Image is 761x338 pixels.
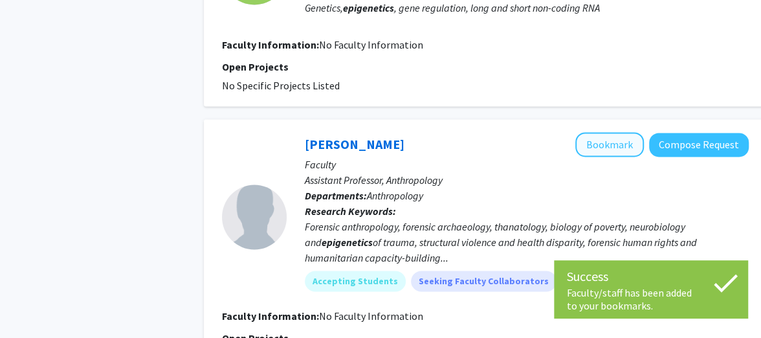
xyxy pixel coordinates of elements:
div: Faculty/staff has been added to your bookmarks. [567,286,735,312]
b: epigenetics [322,236,373,249]
span: Anthropology [367,189,423,202]
span: No Faculty Information [319,309,423,322]
p: Open Projects [222,59,749,74]
span: No Specific Projects Listed [222,79,340,92]
mat-chip: Accepting Students [305,271,406,291]
b: Faculty Information: [222,38,319,51]
iframe: Chat [10,280,55,328]
b: Research Keywords: [305,205,396,218]
p: Assistant Professor, Anthropology [305,172,749,188]
button: Compose Request to Jaymelee Kim [649,133,749,157]
a: [PERSON_NAME] [305,136,404,152]
div: Forensic anthropology, forensic archaeology, thanatology, biology of poverty, neurobiology and of... [305,219,749,265]
p: Faculty [305,157,749,172]
b: epigenetics [343,1,394,14]
mat-chip: Seeking Faculty Collaborators [411,271,557,291]
span: No Faculty Information [319,38,423,51]
b: Departments: [305,189,367,202]
div: Success [567,267,735,286]
button: Add Jaymelee Kim to Bookmarks [575,132,644,157]
b: Faculty Information: [222,309,319,322]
